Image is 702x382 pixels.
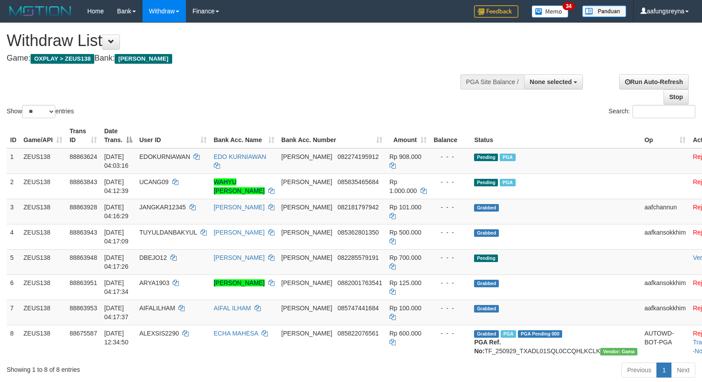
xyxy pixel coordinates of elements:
[474,255,498,262] span: Pending
[434,304,467,313] div: - - -
[337,178,378,185] span: Copy 085835465684 to clipboard
[434,329,467,338] div: - - -
[474,179,498,186] span: Pending
[633,105,695,118] input: Search:
[69,153,97,160] span: 88863624
[390,279,421,286] span: Rp 125.000
[337,204,378,211] span: Copy 082181797942 to clipboard
[337,229,378,236] span: Copy 085362801350 to clipboard
[641,274,689,300] td: aafkansokkhim
[7,174,20,199] td: 2
[20,274,66,300] td: ZEUS138
[500,179,515,186] span: Marked by aafkaynarin
[282,305,332,312] span: [PERSON_NAME]
[7,32,459,50] h1: Withdraw List
[474,5,518,18] img: Feedback.jpg
[7,362,286,374] div: Showing 1 to 8 of 8 entries
[641,325,689,359] td: AUTOWD-BOT-PGA
[656,363,671,378] a: 1
[282,178,332,185] span: [PERSON_NAME]
[139,204,186,211] span: JANGKAR12345
[139,229,197,236] span: TUYULDANBAKYUL
[518,330,562,338] span: PGA Pending
[139,178,169,185] span: UCANG09
[501,330,516,338] span: Marked by aafpengsreynich
[214,178,265,194] a: WAHYU [PERSON_NAME]
[390,330,421,337] span: Rp 600.000
[278,123,386,148] th: Bank Acc. Number: activate to sort column ascending
[282,204,332,211] span: [PERSON_NAME]
[282,279,332,286] span: [PERSON_NAME]
[104,279,128,295] span: [DATE] 04:17:34
[214,204,265,211] a: [PERSON_NAME]
[139,279,170,286] span: ARYA1903
[22,105,55,118] select: Showentries
[66,123,100,148] th: Trans ID: activate to sort column ascending
[474,339,501,355] b: PGA Ref. No:
[390,204,421,211] span: Rp 101.000
[214,229,265,236] a: [PERSON_NAME]
[386,123,430,148] th: Amount: activate to sort column ascending
[31,54,94,64] span: OXPLAY > ZEUS138
[214,305,251,312] a: AIFAL ILHAM
[390,229,421,236] span: Rp 500.000
[641,123,689,148] th: Op: activate to sort column ascending
[621,363,657,378] a: Previous
[69,254,97,261] span: 88863948
[7,199,20,224] td: 3
[641,224,689,249] td: aafkansokkhim
[282,330,332,337] span: [PERSON_NAME]
[474,280,499,287] span: Grabbed
[7,224,20,249] td: 4
[210,123,278,148] th: Bank Acc. Name: activate to sort column ascending
[136,123,210,148] th: User ID: activate to sort column ascending
[7,249,20,274] td: 5
[7,123,20,148] th: ID
[104,204,128,220] span: [DATE] 04:16:29
[390,254,421,261] span: Rp 700.000
[20,325,66,359] td: ZEUS138
[104,254,128,270] span: [DATE] 04:17:26
[69,305,97,312] span: 88863953
[20,199,66,224] td: ZEUS138
[139,305,175,312] span: AIFALILHAM
[474,204,499,212] span: Grabbed
[434,253,467,262] div: - - -
[7,54,459,63] h4: Game: Bank:
[337,153,378,160] span: Copy 082274195912 to clipboard
[100,123,135,148] th: Date Trans.: activate to sort column descending
[434,152,467,161] div: - - -
[69,178,97,185] span: 88863843
[20,249,66,274] td: ZEUS138
[474,305,499,313] span: Grabbed
[139,330,179,337] span: ALEXSIS2290
[282,229,332,236] span: [PERSON_NAME]
[390,305,421,312] span: Rp 100.000
[214,330,258,337] a: ECHA MAHESA
[474,154,498,161] span: Pending
[7,105,74,118] label: Show entries
[69,204,97,211] span: 88863928
[7,274,20,300] td: 6
[434,203,467,212] div: - - -
[337,254,378,261] span: Copy 082285579191 to clipboard
[214,153,266,160] a: EDO KURNIAWAN
[430,123,471,148] th: Balance
[474,330,499,338] span: Grabbed
[7,148,20,174] td: 1
[530,78,572,85] span: None selected
[337,279,382,286] span: Copy 0882001763541 to clipboard
[434,278,467,287] div: - - -
[139,153,190,160] span: EDOKURNIAWAN
[7,325,20,359] td: 8
[104,153,128,169] span: [DATE] 04:03:16
[671,363,695,378] a: Next
[434,228,467,237] div: - - -
[282,254,332,261] span: [PERSON_NAME]
[104,305,128,320] span: [DATE] 04:17:37
[532,5,569,18] img: Button%20Memo.svg
[390,153,421,160] span: Rp 908.000
[7,300,20,325] td: 7
[460,74,524,89] div: PGA Site Balance /
[115,54,172,64] span: [PERSON_NAME]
